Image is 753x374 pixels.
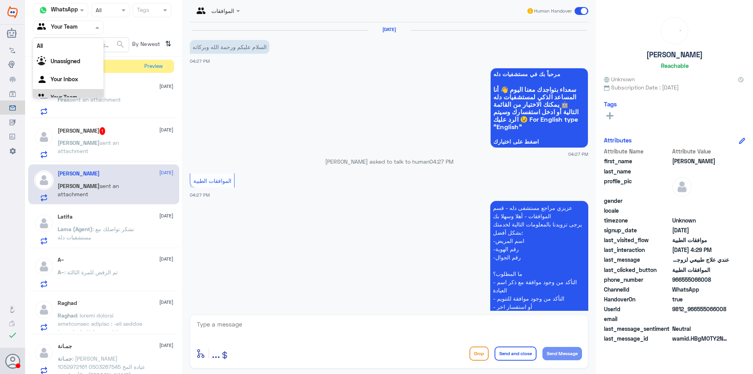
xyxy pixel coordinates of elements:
span: موافقات الطبية [672,236,729,244]
img: yourInbox.svg [37,74,49,86]
span: ChannelId [604,285,671,294]
span: 2025-10-09T13:29:56.049Z [672,246,729,254]
span: sent an attachment [58,139,119,154]
div: loading... [663,19,686,42]
img: whatsapp.png [37,4,49,16]
span: الموافقات الطبية [193,177,231,184]
input: Search by Name, Local etc… [33,38,129,52]
img: Widebot Logo [7,6,18,18]
span: مرحباً بك في مستشفيات دله [493,71,585,77]
span: [DATE] [159,342,173,349]
span: sent an attachment [58,182,119,197]
span: Firas [58,96,69,103]
span: phone_number [604,275,671,284]
span: [DATE] [159,299,173,306]
span: جمـانة [58,355,72,362]
button: Drop [469,347,489,361]
p: 9/10/2025, 4:27 PM [190,40,269,54]
span: [DATE] [159,83,173,90]
span: [DATE] [159,255,173,263]
span: الموافقات الطبية [672,266,729,274]
h5: عبدالله الغامدي [58,127,105,135]
button: Avatar [5,354,20,369]
img: yourTeam.svg [37,22,49,33]
span: [PERSON_NAME] [58,182,100,189]
button: Send Message [542,347,582,360]
span: 1 [100,127,105,135]
i: check [8,330,17,340]
b: Your Team [51,94,77,100]
span: [PERSON_NAME] [58,139,100,146]
b: All [37,42,43,49]
span: search [116,40,125,49]
span: Human Handover [534,7,572,15]
span: last_visited_flow [604,236,671,244]
img: defaultAdmin.png [34,257,54,276]
button: ... [212,345,220,362]
span: profile_pic [604,177,671,195]
span: last_name [604,167,671,175]
span: last_clicked_button [604,266,671,274]
span: ... [212,346,220,360]
h5: [PERSON_NAME] [646,50,703,59]
h5: A~ [58,257,64,263]
span: UserId [604,305,671,313]
span: 04:27 PM [190,58,210,64]
span: last_interaction [604,246,671,254]
span: locale [604,206,671,215]
span: Unknown [672,216,729,224]
h6: Attributes [604,137,632,144]
span: first_name [604,157,671,165]
span: timezone [604,216,671,224]
span: gender [604,197,671,205]
span: 04:27 PM [429,158,453,165]
span: Subscription Date : [DATE] [604,83,745,91]
span: 2 [672,285,729,294]
span: email [604,315,671,323]
span: HandoverOn [604,295,671,303]
span: [DATE] [159,212,173,219]
span: true [672,295,729,303]
button: Preview [141,60,166,73]
span: سعداء بتواجدك معنا اليوم 👋 أنا المساعد الذكي لمستشفيات دله 🤖 يمكنك الاختيار من القائمة التالية أو... [493,86,585,130]
i: ⇅ [165,37,171,50]
img: yourTeam.svg [37,92,49,104]
h6: Tags [604,100,617,108]
span: : نشكر تواصلك مع مستشفيات دلة [58,226,134,241]
span: : تم الرفض للمرة الثالثة [64,269,118,275]
img: defaultAdmin.png [34,343,54,363]
span: عندي علاج طبيعي لزوجتي عند الدكتور ه اثير البلوي وابي الغي الموافقة وارجاع مبلغ لتعاونيه وعاده مب... [672,255,729,264]
span: null [672,315,729,323]
span: sent an attachment [69,96,121,103]
span: null [672,197,729,205]
h6: [DATE] [367,27,411,32]
span: last_message_sentiment [604,325,671,333]
img: defaultAdmin.png [672,177,692,197]
span: Attribute Value [672,147,729,155]
img: defaultAdmin.png [34,300,54,319]
span: 04:27 PM [190,192,210,197]
span: A~ [58,269,64,275]
span: By Newest [129,37,162,53]
span: wamid.HBgMOTY2NTU1MDY2MDA4FQIAEhgUM0FGMDBCRUVEOUJFOTZBOUExMjUA [672,334,729,343]
button: Send and close [495,347,537,361]
span: اضغط على اختيارك [493,139,585,145]
img: Unassigned.svg [37,56,49,68]
p: [PERSON_NAME] asked to talk to human [190,157,588,166]
h5: Latifa [58,213,73,220]
span: 2025-10-09T13:27:19.541Z [672,226,729,234]
span: signup_date [604,226,671,234]
span: null [672,206,729,215]
span: Attribute Name [604,147,671,155]
span: 0 [672,325,729,333]
h6: Reachable [661,62,689,69]
span: last_message [604,255,671,264]
img: defaultAdmin.png [34,170,54,190]
b: Your Inbox [51,76,78,82]
img: defaultAdmin.png [34,127,54,147]
span: منصور [672,157,729,165]
span: Lama (Agent) [58,226,93,232]
h5: جمـانة [58,343,72,350]
h5: Raghad [58,300,77,306]
div: Tags [136,5,149,16]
